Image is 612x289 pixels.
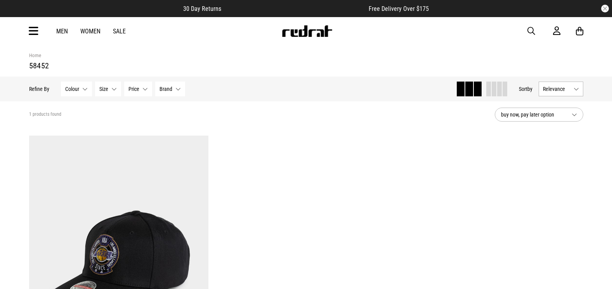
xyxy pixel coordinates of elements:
[29,61,583,70] h1: 58452
[369,5,429,12] span: Free Delivery Over $175
[124,82,152,96] button: Price
[160,86,172,92] span: Brand
[183,5,221,12] span: 30 Day Returns
[29,111,61,118] span: 1 products found
[61,82,92,96] button: Colour
[80,28,101,35] a: Women
[539,82,583,96] button: Relevance
[519,84,532,94] button: Sortby
[113,28,126,35] a: Sale
[95,82,121,96] button: Size
[237,5,353,12] iframe: Customer reviews powered by Trustpilot
[65,86,79,92] span: Colour
[29,86,49,92] p: Refine By
[99,86,108,92] span: Size
[281,25,333,37] img: Redrat logo
[29,52,41,58] a: Home
[543,86,570,92] span: Relevance
[56,28,68,35] a: Men
[527,86,532,92] span: by
[155,82,185,96] button: Brand
[501,110,565,119] span: buy now, pay later option
[495,108,583,122] button: buy now, pay later option
[128,86,139,92] span: Price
